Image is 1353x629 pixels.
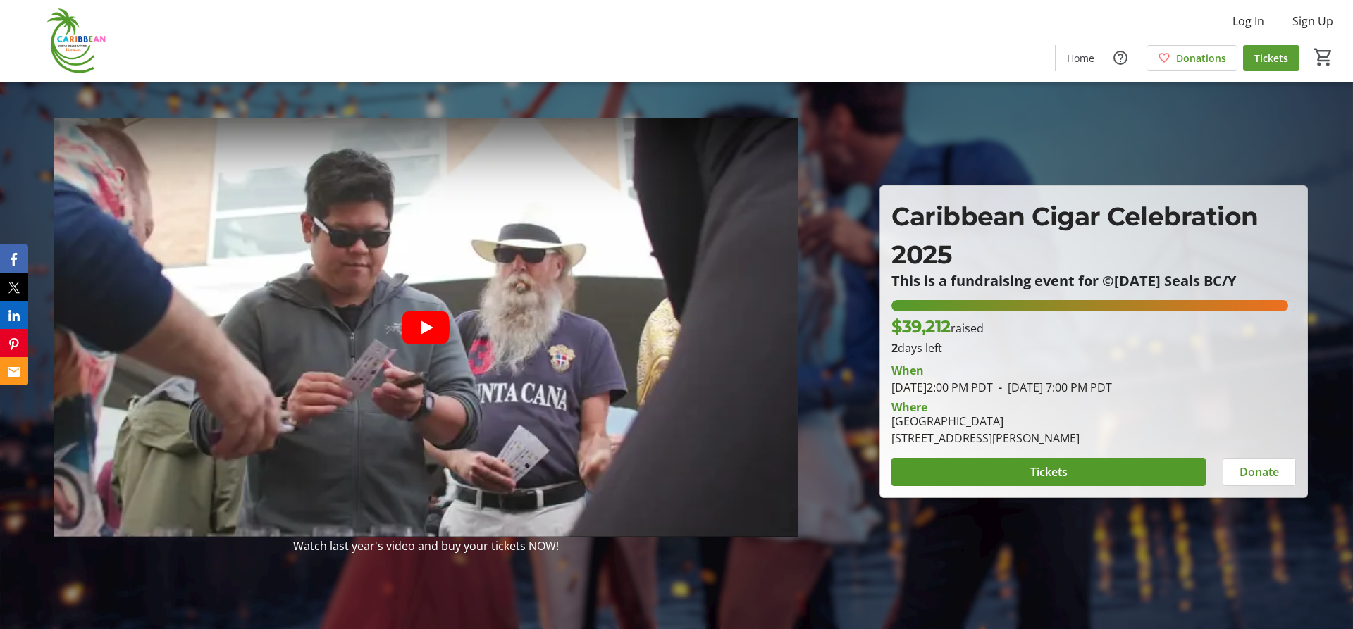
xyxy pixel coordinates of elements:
[1240,463,1279,480] span: Donate
[993,380,1008,395] span: -
[1221,10,1275,32] button: Log In
[891,458,1206,486] button: Tickets
[1311,44,1336,70] button: Cart
[293,538,559,554] span: Watch last year's video and buy your tickets NOW!
[891,314,984,340] p: raised
[1147,45,1237,71] a: Donations
[8,6,134,76] img: Caribbean Cigar Celebration's Logo
[1223,458,1296,486] button: Donate
[891,430,1080,447] div: [STREET_ADDRESS][PERSON_NAME]
[891,362,924,379] div: When
[891,401,927,413] div: Where
[1056,45,1106,71] a: Home
[1232,13,1264,30] span: Log In
[1176,51,1226,66] span: Donations
[1254,51,1288,66] span: Tickets
[1243,45,1299,71] a: Tickets
[1281,10,1345,32] button: Sign Up
[1030,463,1068,480] span: Tickets
[891,413,1080,430] div: [GEOGRAPHIC_DATA]
[402,311,450,344] button: Play video
[891,340,1296,356] p: days left
[1106,44,1135,72] button: Help
[891,201,1259,270] span: Caribbean Cigar Celebration 2025
[891,340,898,356] span: 2
[1292,13,1333,30] span: Sign Up
[891,273,1296,289] p: This is a fundraising event for ©[DATE] Seals BC/Y
[891,316,951,337] span: $39,212
[891,300,1296,311] div: 98.03047500000001% of fundraising goal reached
[891,380,993,395] span: [DATE] 2:00 PM PDT
[993,380,1112,395] span: [DATE] 7:00 PM PDT
[1067,51,1094,66] span: Home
